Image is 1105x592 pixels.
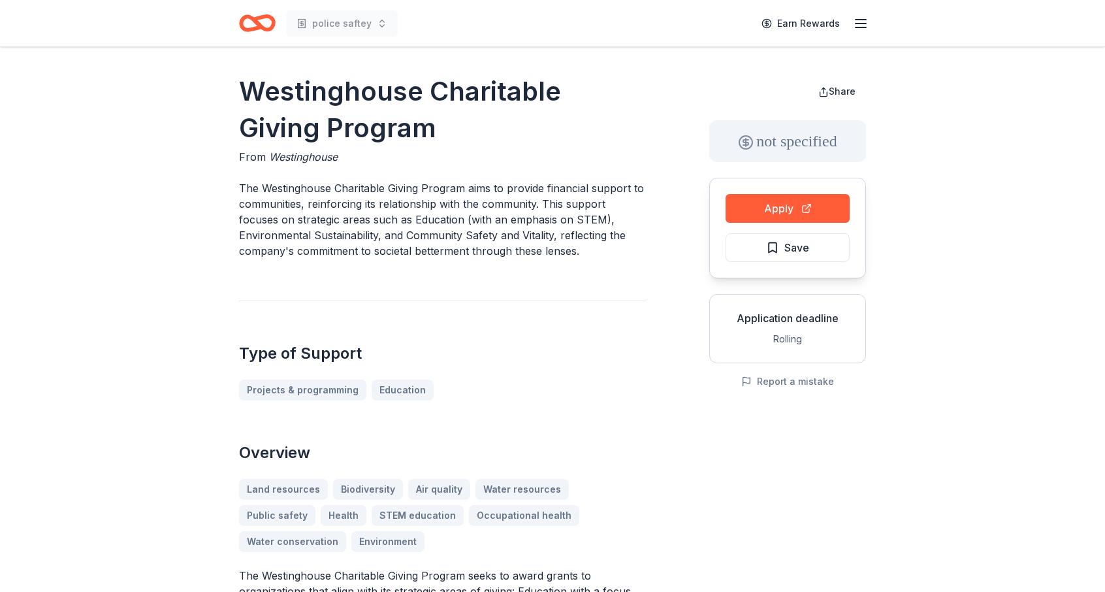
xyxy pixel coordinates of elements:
button: Apply [726,194,850,223]
div: not specified [709,120,866,162]
a: Earn Rewards [754,12,848,35]
button: police saftey [286,10,398,37]
span: Share [829,86,856,97]
div: Application deadline [720,310,855,326]
div: From [239,149,647,165]
span: Save [784,239,809,256]
a: Home [239,8,276,39]
button: Share [808,78,866,105]
h1: Westinghouse Charitable Giving Program [239,73,647,146]
h2: Overview [239,442,647,463]
button: Report a mistake [741,374,834,389]
span: police saftey [312,16,372,31]
p: The Westinghouse Charitable Giving Program aims to provide financial support to communities, rein... [239,180,647,259]
div: Rolling [720,331,855,347]
a: Projects & programming [239,380,366,401]
h2: Type of Support [239,343,647,364]
button: Save [726,233,850,262]
span: Westinghouse [269,150,338,163]
a: Education [372,380,434,401]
